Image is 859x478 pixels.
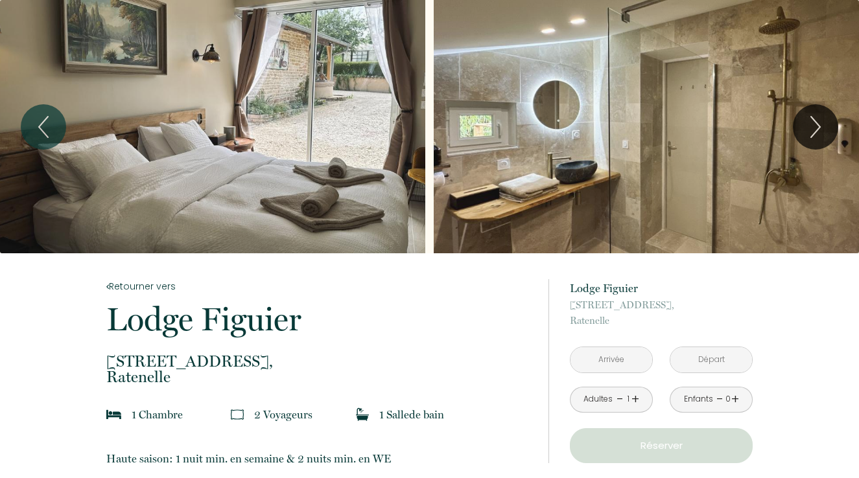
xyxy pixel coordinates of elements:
span: [STREET_ADDRESS], [106,354,532,369]
a: + [731,389,739,409]
div: Adultes [583,393,613,405]
button: Next [793,104,838,150]
button: Previous [21,104,66,150]
p: Lodge Figuier [106,303,532,336]
p: Lodge Figuier [570,279,753,297]
div: Enfants [684,393,713,405]
div: 1 [625,393,631,405]
span: [STREET_ADDRESS], [570,297,753,313]
a: - [716,389,724,409]
button: Réserver [570,428,753,463]
div: 0 [725,393,731,405]
p: 1 Salle de bain [379,405,444,424]
p: Haute saison: 1 nuit min. en semaine & 2 nuits min. en WE [106,450,532,468]
input: Arrivée [571,347,652,372]
img: guests [231,408,244,421]
a: - [617,389,624,409]
input: Départ [670,347,752,372]
p: Ratenelle [570,297,753,328]
p: Ratenelle [106,354,532,385]
a: + [631,389,639,409]
p: 2 Voyageur [254,405,312,424]
p: 1 Chambre [132,405,183,424]
p: Réserver [574,438,748,453]
a: Retourner vers [106,279,532,293]
span: s [308,408,312,421]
